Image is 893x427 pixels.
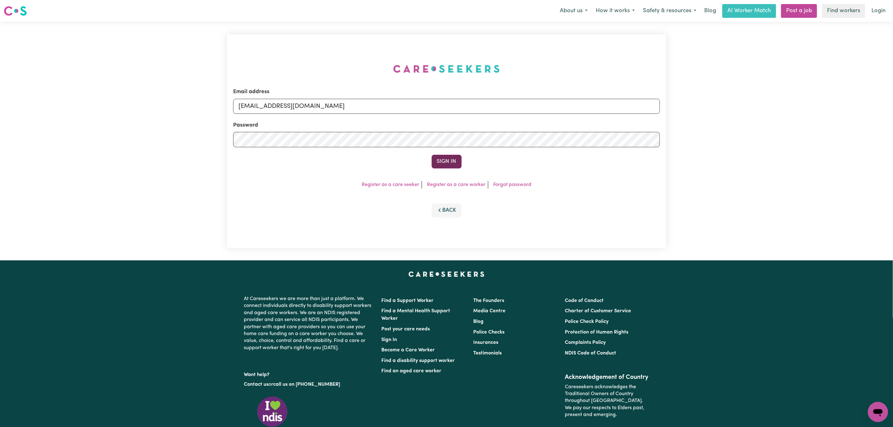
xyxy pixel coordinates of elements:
a: Forgot password [493,182,531,187]
p: Want help? [244,369,374,378]
a: call us on [PHONE_NUMBER] [273,382,340,387]
a: Police Check Policy [565,319,609,324]
a: Find an aged care worker [382,369,442,374]
a: Blog [473,319,484,324]
h2: Acknowledgement of Country [565,374,649,381]
a: Register as a care seeker [362,182,419,187]
button: How it works [592,4,639,18]
a: Police Checks [473,330,504,335]
a: Testimonials [473,351,502,356]
a: Find workers [822,4,865,18]
a: Insurances [473,340,498,345]
a: Post your care needs [382,327,430,332]
a: Code of Conduct [565,298,604,303]
button: Sign In [432,155,462,168]
a: Become a Care Worker [382,348,435,353]
label: Password [233,121,258,129]
a: Complaints Policy [565,340,606,345]
button: About us [556,4,592,18]
a: Find a Mental Health Support Worker [382,309,450,321]
a: AI Worker Match [722,4,776,18]
a: Careseekers home page [409,272,484,277]
a: The Founders [473,298,504,303]
button: Safety & resources [639,4,700,18]
p: At Careseekers we are more than just a platform. We connect individuals directly to disability su... [244,293,374,354]
a: Blog [700,4,720,18]
label: Email address [233,88,269,96]
a: Careseekers logo [4,4,27,18]
p: or [244,379,374,390]
iframe: Button to launch messaging window, conversation in progress [868,402,888,422]
input: Email address [233,99,660,114]
a: NDIS Code of Conduct [565,351,616,356]
a: Find a disability support worker [382,358,455,363]
a: Contact us [244,382,269,387]
a: Charter of Customer Service [565,309,631,314]
a: Login [868,4,889,18]
p: Careseekers acknowledges the Traditional Owners of Country throughout [GEOGRAPHIC_DATA]. We pay o... [565,381,649,421]
a: Register as a care worker [427,182,485,187]
a: Sign In [382,337,397,342]
a: Protection of Human Rights [565,330,628,335]
img: Careseekers logo [4,5,27,17]
a: Media Centre [473,309,505,314]
a: Find a Support Worker [382,298,434,303]
button: Back [432,203,462,217]
a: Post a job [781,4,817,18]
